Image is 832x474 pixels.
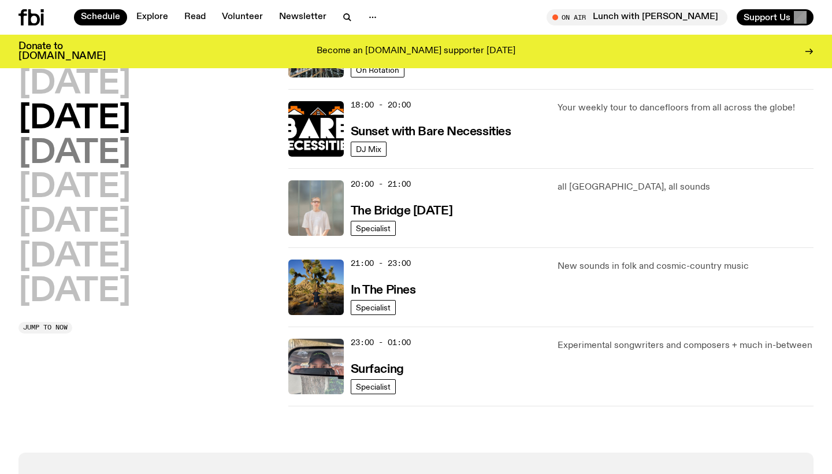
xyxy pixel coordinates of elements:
[547,9,727,25] button: On AirLunch with [PERSON_NAME]
[18,206,131,239] button: [DATE]
[351,124,511,138] a: Sunset with Bare Necessities
[356,382,391,391] span: Specialist
[351,361,404,376] a: Surfacing
[18,138,131,170] button: [DATE]
[351,364,404,376] h3: Surfacing
[351,203,453,217] a: The Bridge [DATE]
[18,276,131,308] button: [DATE]
[23,324,68,331] span: Jump to now
[737,9,814,25] button: Support Us
[351,337,411,348] span: 23:00 - 01:00
[18,103,131,135] button: [DATE]
[288,260,344,315] img: Johanna stands in the middle distance amongst a desert scene with large cacti and trees. She is w...
[351,126,511,138] h3: Sunset with Bare Necessities
[356,145,381,153] span: DJ Mix
[18,172,131,204] button: [DATE]
[129,9,175,25] a: Explore
[351,142,387,157] a: DJ Mix
[351,99,411,110] span: 18:00 - 20:00
[18,241,131,273] button: [DATE]
[18,322,72,334] button: Jump to now
[558,101,814,115] p: Your weekly tour to dancefloors from all across the globe!
[288,101,344,157] img: Bare Necessities
[351,205,453,217] h3: The Bridge [DATE]
[74,9,127,25] a: Schedule
[356,303,391,312] span: Specialist
[558,339,814,353] p: Experimental songwriters and composers + much in-between
[288,180,344,236] img: Mara stands in front of a frosted glass wall wearing a cream coloured t-shirt and black glasses. ...
[351,284,416,297] h3: In The Pines
[351,221,396,236] a: Specialist
[177,9,213,25] a: Read
[18,68,131,101] button: [DATE]
[356,65,399,74] span: On Rotation
[356,224,391,232] span: Specialist
[351,282,416,297] a: In The Pines
[351,379,396,394] a: Specialist
[18,42,106,61] h3: Donate to [DOMAIN_NAME]
[272,9,333,25] a: Newsletter
[215,9,270,25] a: Volunteer
[558,260,814,273] p: New sounds in folk and cosmic-country music
[351,300,396,315] a: Specialist
[317,46,515,57] p: Become an [DOMAIN_NAME] supporter [DATE]
[351,258,411,269] span: 21:00 - 23:00
[351,62,404,77] a: On Rotation
[558,180,814,194] p: all [GEOGRAPHIC_DATA], all sounds
[744,12,790,23] span: Support Us
[351,179,411,190] span: 20:00 - 21:00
